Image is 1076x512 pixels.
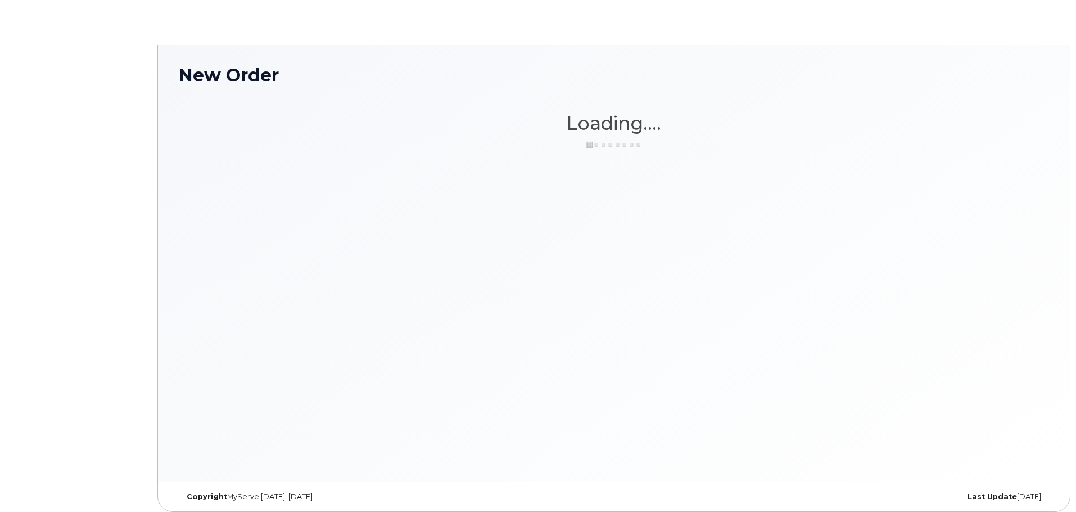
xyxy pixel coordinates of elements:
strong: Last Update [968,492,1017,501]
strong: Copyright [187,492,227,501]
h1: New Order [178,65,1050,85]
div: MyServe [DATE]–[DATE] [178,492,469,501]
div: [DATE] [759,492,1050,501]
img: ajax-loader-3a6953c30dc77f0bf724df975f13086db4f4c1262e45940f03d1251963f1bf2e.gif [586,141,642,149]
h1: Loading.... [178,113,1050,133]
